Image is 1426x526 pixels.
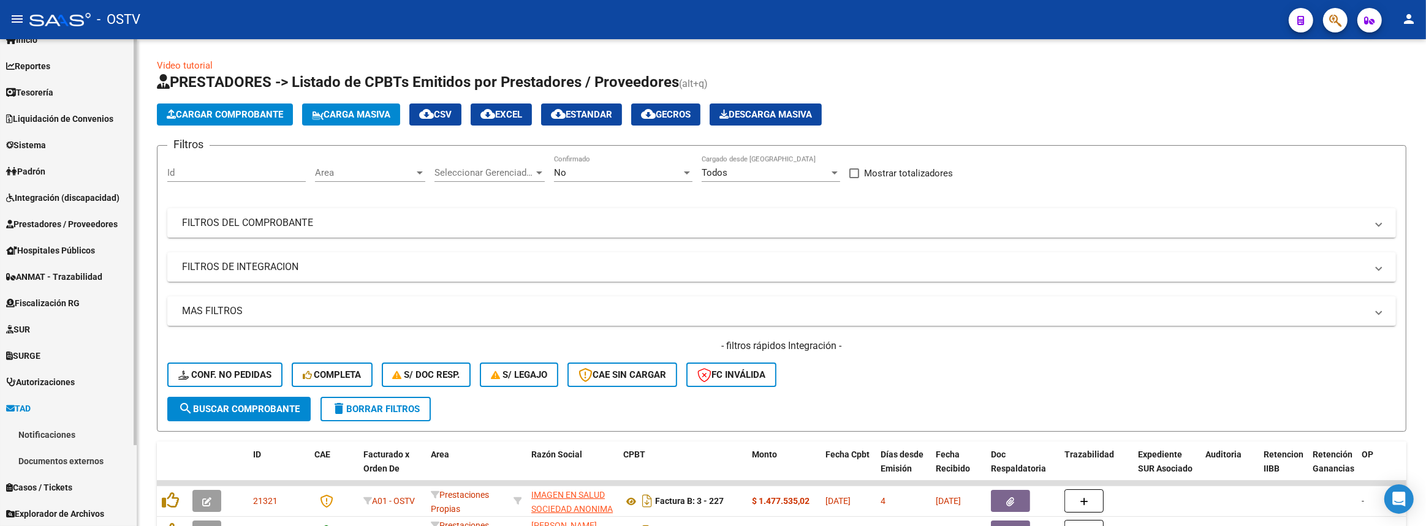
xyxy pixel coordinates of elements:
button: Buscar Comprobante [167,397,311,421]
span: Prestaciones Propias [431,490,489,514]
mat-panel-title: MAS FILTROS [182,304,1367,318]
datatable-header-cell: Area [426,441,509,495]
datatable-header-cell: Monto [747,441,821,495]
mat-panel-title: FILTROS DEL COMPROBANTE [182,216,1367,230]
mat-expansion-panel-header: FILTROS DE INTEGRACION [167,252,1396,282]
button: Carga Masiva [302,103,400,126]
span: PRESTADORES -> Listado de CPBTs Emitidos por Prestadores / Proveedores [157,73,679,91]
button: Borrar Filtros [320,397,431,421]
datatable-header-cell: Retención Ganancias [1308,441,1357,495]
datatable-header-cell: Razón Social [526,441,618,495]
mat-icon: delete [332,401,346,416]
span: Tesorería [6,86,53,99]
mat-icon: search [178,401,193,416]
span: Hospitales Públicos [6,244,95,257]
span: IMAGEN EN SALUD SOCIEDAD ANONIMA [531,490,613,514]
button: S/ Doc Resp. [382,363,471,387]
button: S/ legajo [480,363,558,387]
mat-expansion-panel-header: MAS FILTROS [167,296,1396,326]
span: Padrón [6,165,45,178]
span: Inicio [6,33,37,47]
span: Explorador de Archivos [6,507,104,520]
mat-icon: cloud_download [419,107,434,121]
mat-icon: cloud_download [480,107,495,121]
datatable-header-cell: Expediente SUR Asociado [1133,441,1200,495]
div: Open Intercom Messenger [1384,484,1414,514]
datatable-header-cell: Auditoria [1200,441,1259,495]
span: Mostrar totalizadores [864,166,953,181]
button: EXCEL [471,103,532,126]
strong: Factura B: 3 - 227 [655,497,724,506]
span: No [554,167,566,178]
h3: Filtros [167,136,210,153]
span: Doc Respaldatoria [991,449,1046,473]
i: Descargar documento [639,491,655,511]
datatable-header-cell: Días desde Emisión [876,441,931,495]
span: CAE SIN CARGAR [578,369,666,380]
span: Días desde Emisión [881,449,923,473]
a: Video tutorial [157,60,213,71]
span: Monto [752,449,777,459]
span: SURGE [6,349,40,363]
span: Estandar [551,109,612,120]
span: SUR [6,323,30,336]
span: Autorizaciones [6,375,75,389]
span: Retencion IIBB [1264,449,1303,473]
span: Sistema [6,138,46,152]
span: Area [431,449,449,459]
button: Descarga Masiva [710,103,822,126]
span: Facturado x Orden De [363,449,409,473]
span: - OSTV [97,6,140,33]
button: Completa [292,363,373,387]
datatable-header-cell: Doc Respaldatoria [986,441,1060,495]
datatable-header-cell: Trazabilidad [1060,441,1133,495]
datatable-header-cell: Fecha Cpbt [821,441,876,495]
mat-icon: person [1401,12,1416,26]
span: Conf. no pedidas [178,369,271,380]
span: Descarga Masiva [719,109,812,120]
button: CSV [409,103,461,126]
span: 4 [881,496,886,506]
span: S/ legajo [491,369,547,380]
h4: - filtros rápidos Integración - [167,339,1396,353]
strong: $ 1.477.535,02 [752,496,810,506]
button: FC Inválida [686,363,776,387]
span: S/ Doc Resp. [393,369,460,380]
button: Estandar [541,103,622,126]
span: Prestadores / Proveedores [6,217,118,231]
span: Cargar Comprobante [167,109,283,120]
datatable-header-cell: ID [248,441,309,495]
span: CPBT [623,449,645,459]
div: 30708905174 [531,488,613,514]
span: (alt+q) [679,78,708,89]
span: Retención Ganancias [1313,449,1354,473]
datatable-header-cell: CAE [309,441,358,495]
span: CSV [419,109,452,120]
span: Fiscalización RG [6,296,80,310]
mat-icon: cloud_download [641,107,656,121]
span: Gecros [641,109,691,120]
datatable-header-cell: OP [1357,441,1406,495]
span: Carga Masiva [312,109,390,120]
mat-icon: menu [10,12,25,26]
span: [DATE] [936,496,961,506]
span: Casos / Tickets [6,481,72,494]
span: Expediente SUR Asociado [1138,449,1193,473]
button: Conf. no pedidas [167,363,283,387]
datatable-header-cell: CPBT [618,441,747,495]
span: OP [1362,449,1373,459]
span: Liquidación de Convenios [6,112,113,126]
span: 21321 [253,496,278,506]
button: Cargar Comprobante [157,103,293,126]
span: Fecha Cpbt [825,449,870,459]
span: Borrar Filtros [332,404,420,415]
span: Completa [303,369,362,380]
app-download-masive: Descarga masiva de comprobantes (adjuntos) [710,103,822,126]
span: ANMAT - Trazabilidad [6,270,102,284]
datatable-header-cell: Retencion IIBB [1259,441,1308,495]
span: ID [253,449,261,459]
span: Integración (discapacidad) [6,191,119,205]
span: Seleccionar Gerenciador [434,167,534,178]
mat-panel-title: FILTROS DE INTEGRACION [182,260,1367,274]
span: Fecha Recibido [936,449,970,473]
